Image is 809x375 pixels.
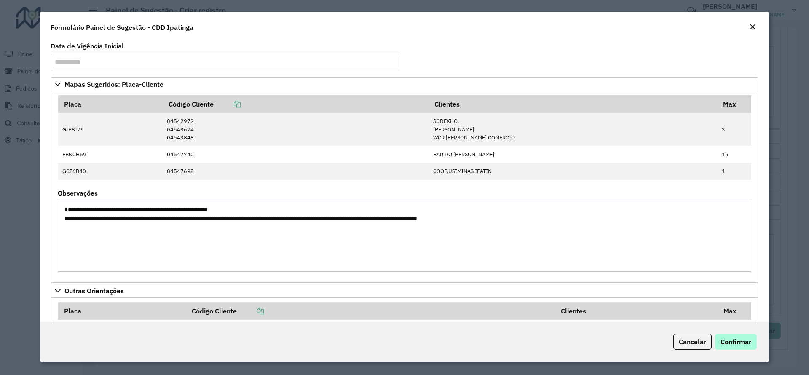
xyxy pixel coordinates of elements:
[163,95,429,113] th: Código Cliente
[718,302,751,320] th: Max
[58,163,163,180] td: GCF6B40
[51,41,124,51] label: Data de Vigência Inicial
[51,91,758,283] div: Mapas Sugeridos: Placa-Cliente
[429,163,718,180] td: COOP.USIMINAS IPATIN
[237,307,264,315] a: Copiar
[429,95,718,113] th: Clientes
[718,146,751,163] td: 15
[163,163,429,180] td: 04547698
[555,302,718,320] th: Clientes
[64,287,124,294] span: Outras Orientações
[679,337,706,346] span: Cancelar
[58,113,163,146] td: GIP8I79
[429,146,718,163] td: BAR DO [PERSON_NAME]
[721,337,751,346] span: Confirmar
[718,95,751,113] th: Max
[58,146,163,163] td: EBN0H59
[58,188,98,198] label: Observações
[163,146,429,163] td: 04547740
[64,81,163,88] span: Mapas Sugeridos: Placa-Cliente
[718,113,751,146] td: 3
[214,100,241,108] a: Copiar
[718,163,751,180] td: 1
[673,334,712,350] button: Cancelar
[747,22,758,33] button: Close
[51,284,758,298] a: Outras Orientações
[58,95,163,113] th: Placa
[429,113,718,146] td: SODEXHO. [PERSON_NAME] WCR [PERSON_NAME] COMERCIO
[58,302,186,320] th: Placa
[51,22,193,32] h4: Formulário Painel de Sugestão - CDD Ipatinga
[51,77,758,91] a: Mapas Sugeridos: Placa-Cliente
[749,24,756,30] em: Fechar
[163,113,429,146] td: 04542972 04543674 04543848
[186,302,555,320] th: Código Cliente
[715,334,757,350] button: Confirmar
